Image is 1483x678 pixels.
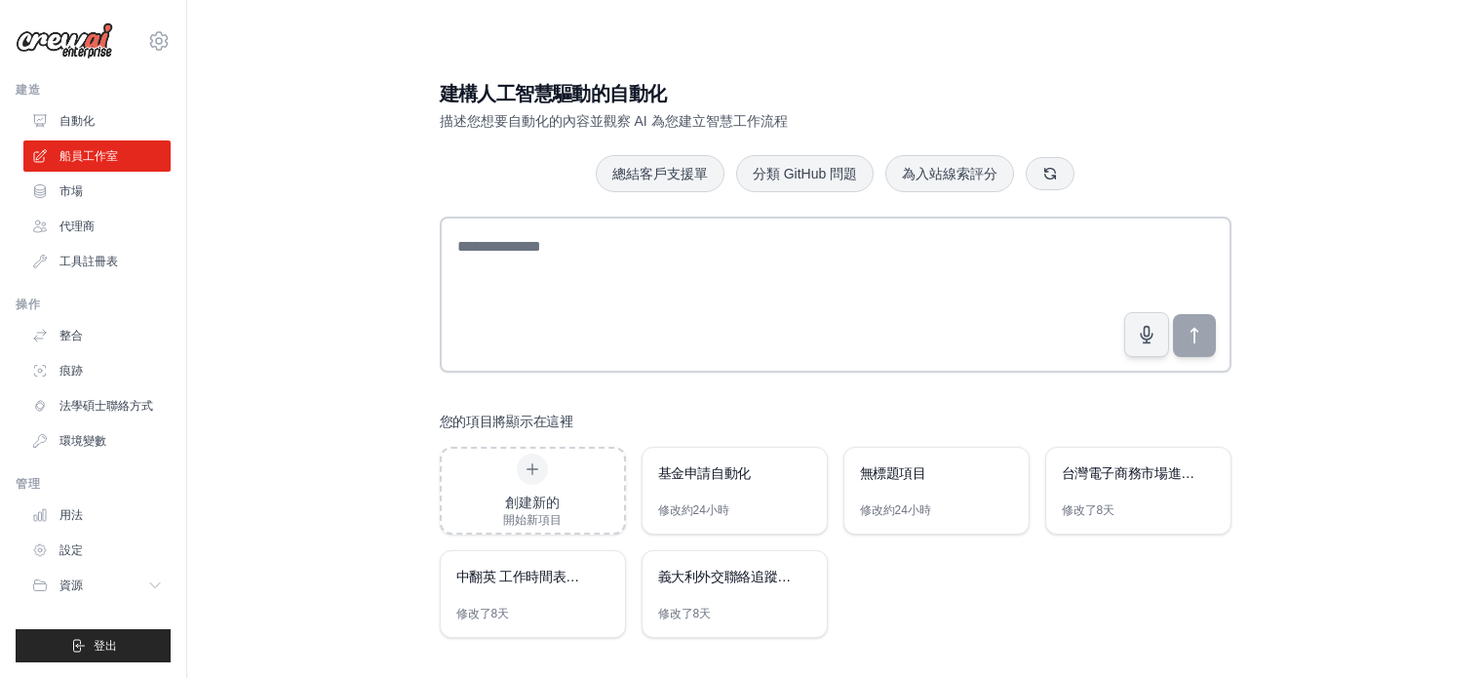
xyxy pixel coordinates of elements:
font: 操作 [16,298,40,311]
a: 環境變數 [23,425,171,457]
a: 船員工作室 [23,140,171,172]
font: 船員工作室 [59,149,118,163]
a: 工具註冊表 [23,246,171,277]
button: 分類 GitHub 問題 [736,155,874,192]
a: 自動化 [23,105,171,137]
font: 創建新的 [505,495,560,510]
font: 修改了 [658,607,693,620]
button: 資源 [23,570,171,601]
font: 環境變數 [59,434,106,448]
font: 約24小時 [883,503,931,517]
button: 獲取新建議 [1026,157,1074,190]
font: 8天 [491,607,510,620]
button: 登出 [16,629,171,662]
button: 總結客戶支援單 [596,155,724,192]
font: 整合 [59,329,83,342]
font: 市場 [59,184,83,198]
a: 法學碩士聯絡方式 [23,390,171,421]
a: 痕跡 [23,355,171,386]
font: 建構人工智慧驅動的自動化 [440,83,667,104]
font: 8天 [1097,503,1115,517]
font: 您的項目將顯示在這裡 [440,414,573,429]
img: 標識 [16,22,113,60]
font: 無標題項目 [860,465,926,481]
font: 約24小時 [682,503,729,517]
a: 整合 [23,320,171,351]
font: 修改了 [456,607,491,620]
font: 義大利外交聯絡追蹤系統 [658,569,804,584]
font: 修改 [658,503,682,517]
font: 登出 [94,639,117,653]
font: 自動化 [59,114,95,128]
button: 為入站線索評分 [885,155,1014,192]
font: 描述您想要自動化的內容並觀察 AI 為您建立智慧工作流程 [440,113,788,129]
font: 為入站線索評分 [902,166,997,181]
font: 用法 [59,508,83,522]
font: 修改 [860,503,883,517]
font: 基金申請自動化 [658,465,752,481]
font: 工具註冊表 [59,255,118,268]
font: 修改了 [1062,503,1097,517]
font: 設定 [59,543,83,557]
a: 用法 [23,499,171,531]
font: 建造 [16,83,40,97]
font: 代理商 [59,219,95,233]
button: 點擊說出您的自動化想法 [1124,312,1169,357]
a: 市場 [23,176,171,207]
font: 管理 [16,477,40,491]
font: 總結客戶支援單 [612,166,708,181]
font: 分類 GitHub 問題 [753,166,857,181]
font: 資源 [59,578,83,592]
font: 法學碩士聯絡方式 [59,399,153,413]
font: 開始新項目 [503,513,562,527]
a: 代理商 [23,211,171,242]
font: 痕跡 [59,364,83,378]
font: 中翻英 工作時間表彙整 [456,569,593,584]
a: 設定 [23,535,171,566]
font: 8天 [693,607,712,620]
font: 台灣電子商務市場進入研究 [1062,465,1222,481]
